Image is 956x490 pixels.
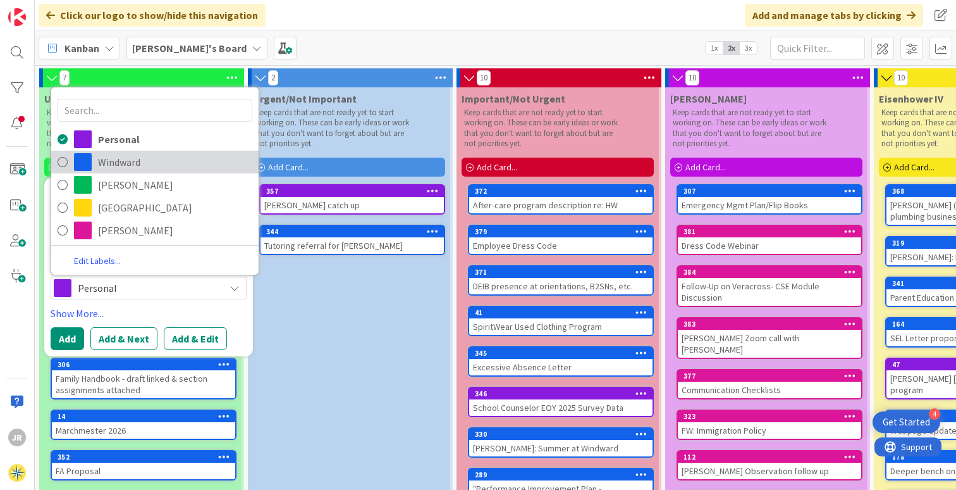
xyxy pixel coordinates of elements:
span: 2x [723,42,740,54]
div: 383 [678,318,861,330]
div: 307 [683,187,861,196]
div: [PERSON_NAME] Observation follow up [678,463,861,479]
div: DEIB presence at orientations, B2SNs, etc. [469,278,653,294]
img: avatar [8,464,26,482]
a: Personal [51,128,259,151]
span: [PERSON_NAME] [98,175,252,194]
span: 10 [894,70,908,85]
img: Visit kanbanzone.com [8,8,26,26]
div: 330 [475,430,653,439]
div: Click our logo to show/hide this navigation [39,4,266,27]
p: Keep cards that are not ready yet to start working on. These can be early ideas or work that you ... [47,108,204,149]
span: Lisa [670,92,747,105]
b: [PERSON_NAME]'s Board [132,42,247,54]
div: SpiritWear Used Clothing Program [469,318,653,335]
div: 357 [260,185,444,197]
span: 7 [59,70,70,85]
div: 379 [475,227,653,236]
div: 384 [683,268,861,277]
a: Edit Labels... [51,253,144,270]
div: Tutoring referral for [PERSON_NAME] [260,237,444,254]
span: Add Card... [894,161,935,173]
button: Add [51,327,84,350]
div: [PERSON_NAME]: Summer at Windward [469,440,653,456]
div: 306 [52,359,235,370]
div: 377Communication Checklists [678,370,861,398]
div: 372 [475,187,653,196]
div: 372After-care program description re: HW [469,185,653,213]
div: 344Tutoring referral for [PERSON_NAME] [260,226,444,254]
p: Keep cards that are not ready yet to start working on. These can be early ideas or work that you ... [673,108,830,149]
div: 346School Counselor EOY 2025 Survey Data [469,388,653,416]
div: Employee Dress Code [469,237,653,254]
a: Windward [51,151,259,173]
div: 384 [678,267,861,278]
div: 14Marchmester 2026 [52,411,235,439]
span: Urgent/Important [44,92,128,105]
span: Windward [98,153,252,172]
span: 1x [706,42,723,54]
div: 345Excessive Absence Letter [469,348,653,375]
div: 357[PERSON_NAME] catch up [260,185,444,213]
div: School Counselor EOY 2025 Survey Data [469,399,653,416]
a: [GEOGRAPHIC_DATA] [51,196,259,219]
div: 381 [678,226,861,237]
div: 330[PERSON_NAME]: Summer at Windward [469,429,653,456]
div: 307Emergency Mgmt Plan/Flip Books [678,185,861,213]
div: JR [8,429,26,446]
div: 112[PERSON_NAME] Observation follow up [678,451,861,479]
div: 14 [58,412,235,421]
div: 306Family Handbook - draft linked & section assignments attached [52,359,235,398]
span: Add Card... [268,161,309,173]
div: 41 [475,308,653,317]
div: 371 [475,268,653,277]
input: Search... [58,99,252,122]
div: 357 [266,187,444,196]
div: [PERSON_NAME] catch up [260,197,444,213]
div: 323FW: Immigration Policy [678,411,861,439]
div: 289 [469,469,653,481]
div: Excessive Absence Letter [469,359,653,375]
div: 112 [683,453,861,462]
div: Communication Checklists [678,382,861,398]
div: 4 [929,408,940,420]
button: Add & Next [90,327,157,350]
div: 345 [469,348,653,359]
div: FA Proposal [52,463,235,479]
div: 306 [58,360,235,369]
a: [PERSON_NAME] [51,173,259,196]
div: 352 [52,451,235,463]
div: 345 [475,349,653,358]
div: 289 [475,470,653,479]
div: Add and manage tabs by clicking [745,4,923,27]
span: Add Card... [477,161,517,173]
span: Eisenhower IV [879,92,943,105]
div: 379 [469,226,653,237]
button: Add & Edit [164,327,227,350]
div: 344 [266,227,444,236]
div: 383[PERSON_NAME] Zoom call with [PERSON_NAME] [678,318,861,358]
span: 10 [685,70,699,85]
div: 323 [678,411,861,422]
div: FW: Immigration Policy [678,422,861,439]
div: After-care program description re: HW [469,197,653,213]
span: Support [27,2,58,17]
div: 384Follow-Up on Veracross- CSE Module Discussion [678,267,861,306]
div: Marchmester 2026 [52,422,235,439]
span: Label [51,265,73,274]
div: Emergency Mgmt Plan/Flip Books [678,197,861,213]
div: 381Dress Code Webinar [678,226,861,254]
div: 330 [469,429,653,440]
span: [PERSON_NAME] [98,221,252,240]
div: 41 [469,307,653,318]
div: 383 [683,320,861,329]
div: 372 [469,185,653,197]
div: 352 [58,453,235,462]
div: 112 [678,451,861,463]
div: Family Handbook - draft linked & section assignments attached [52,370,235,398]
input: Quick Filter... [770,37,865,60]
span: Important/Not Urgent [462,92,565,105]
div: Open Get Started checklist, remaining modules: 4 [873,411,940,433]
div: 307 [678,185,861,197]
a: [PERSON_NAME] [51,219,259,242]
